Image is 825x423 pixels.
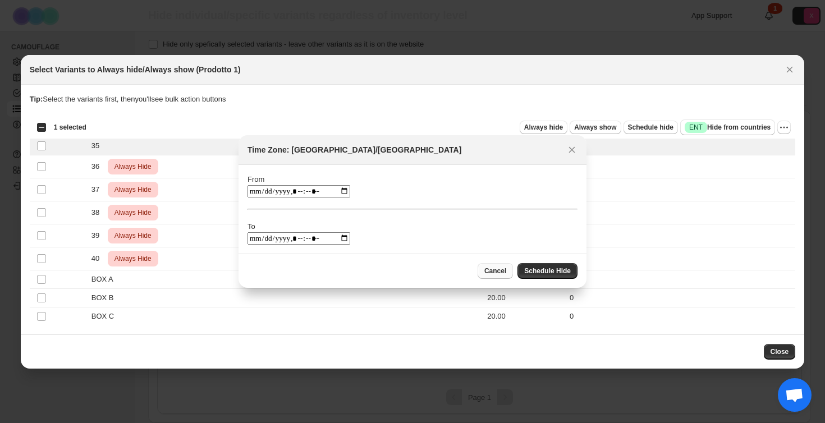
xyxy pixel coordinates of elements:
[574,123,616,132] span: Always show
[624,121,678,134] button: Schedule hide
[484,288,566,307] td: 20.00
[570,121,621,134] button: Always show
[91,207,106,218] span: 38
[566,224,795,247] td: 0
[112,229,154,242] span: Always Hide
[247,175,264,183] label: From
[685,122,771,133] span: Hide from countries
[689,123,703,132] span: ENT
[628,123,673,132] span: Schedule hide
[771,347,789,356] span: Close
[520,121,567,134] button: Always hide
[778,378,812,412] div: Aprire la chat
[524,123,563,132] span: Always hide
[764,344,796,360] button: Close
[30,94,796,105] p: Select the variants first, then you'll see bulk action buttons
[478,263,513,279] button: Cancel
[566,136,795,155] td: 0
[484,307,566,325] td: 20.00
[112,252,154,265] span: Always Hide
[91,253,106,264] span: 40
[91,274,119,285] span: BOX A
[91,311,120,322] span: BOX C
[247,144,461,155] h2: Time Zone: [GEOGRAPHIC_DATA]/[GEOGRAPHIC_DATA]
[91,161,106,172] span: 36
[91,230,106,241] span: 39
[566,178,795,201] td: 0
[566,201,795,224] td: 0
[566,247,795,270] td: 0
[777,121,791,134] button: More actions
[564,142,580,158] button: Close
[484,266,506,275] span: Cancel
[112,183,154,196] span: Always Hide
[680,119,775,135] button: SuccessENTHide from countries
[91,140,106,151] span: 35
[112,160,154,173] span: Always Hide
[566,155,795,178] td: 0
[566,307,795,325] td: 0
[91,184,106,195] span: 37
[30,95,43,103] strong: Tip:
[566,288,795,307] td: 0
[524,266,571,275] span: Schedule Hide
[112,206,154,219] span: Always Hide
[91,292,120,304] span: BOX B
[247,222,255,231] label: To
[517,263,577,279] button: Schedule Hide
[566,270,795,288] td: 0
[782,62,797,77] button: Close
[54,123,86,132] span: 1 selected
[30,64,241,75] h2: Select Variants to Always hide/Always show (Prodotto 1)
